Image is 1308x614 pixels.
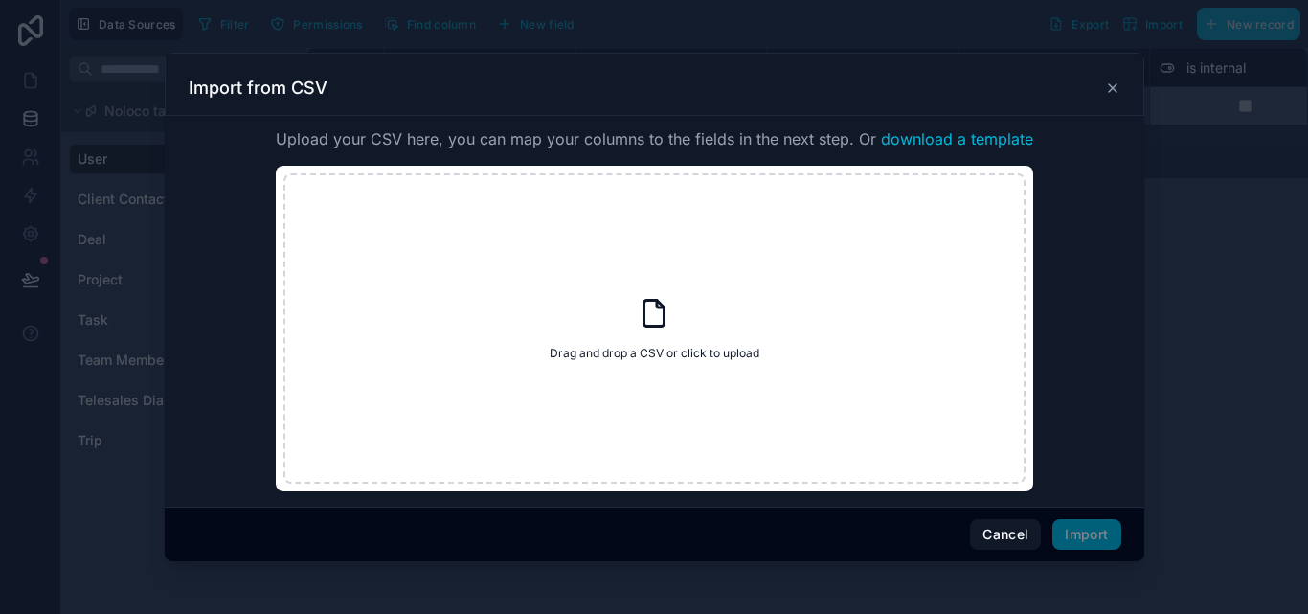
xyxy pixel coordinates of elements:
[189,77,327,100] h3: Import from CSV
[970,519,1041,550] button: Cancel
[550,346,759,361] span: Drag and drop a CSV or click to upload
[881,127,1033,150] button: download a template
[276,127,1033,150] span: Upload your CSV here, you can map your columns to the fields in the next step. Or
